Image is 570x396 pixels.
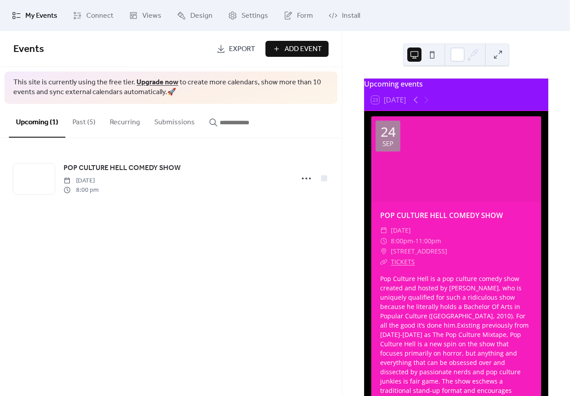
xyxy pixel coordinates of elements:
[13,40,44,59] span: Events
[380,257,387,267] div: ​
[122,4,168,28] a: Views
[415,236,441,246] span: 11:00pm
[170,4,219,28] a: Design
[221,4,275,28] a: Settings
[241,11,268,21] span: Settings
[413,236,415,246] span: -
[136,75,178,89] a: Upgrade now
[64,176,99,186] span: [DATE]
[65,104,103,137] button: Past (5)
[13,78,329,98] span: This site is currently using the free tier. to create more calendars, show more than 10 events an...
[66,4,120,28] a: Connect
[382,140,393,147] div: Sep
[297,11,313,21] span: Form
[285,44,322,55] span: Add Event
[364,79,548,89] div: Upcoming events
[391,236,413,246] span: 8:00pm
[229,44,255,55] span: Export
[277,4,320,28] a: Form
[210,41,262,57] a: Export
[380,225,387,236] div: ​
[380,210,503,220] a: POP CULTURE HELL COMEDY SHOW
[342,11,360,21] span: Install
[391,225,411,236] span: [DATE]
[103,104,147,137] button: Recurring
[64,162,181,174] a: POP CULTURE HELL COMEDY SHOW
[391,246,447,257] span: [STREET_ADDRESS]
[380,236,387,246] div: ​
[9,104,65,138] button: Upcoming (1)
[5,4,64,28] a: My Events
[25,11,57,21] span: My Events
[380,246,387,257] div: ​
[265,41,329,57] button: Add Event
[322,4,367,28] a: Install
[142,11,161,21] span: Views
[190,11,213,21] span: Design
[86,11,113,21] span: Connect
[64,186,99,195] span: 8:00 pm
[391,257,415,266] a: TICKETS
[381,125,396,139] div: 24
[147,104,202,137] button: Submissions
